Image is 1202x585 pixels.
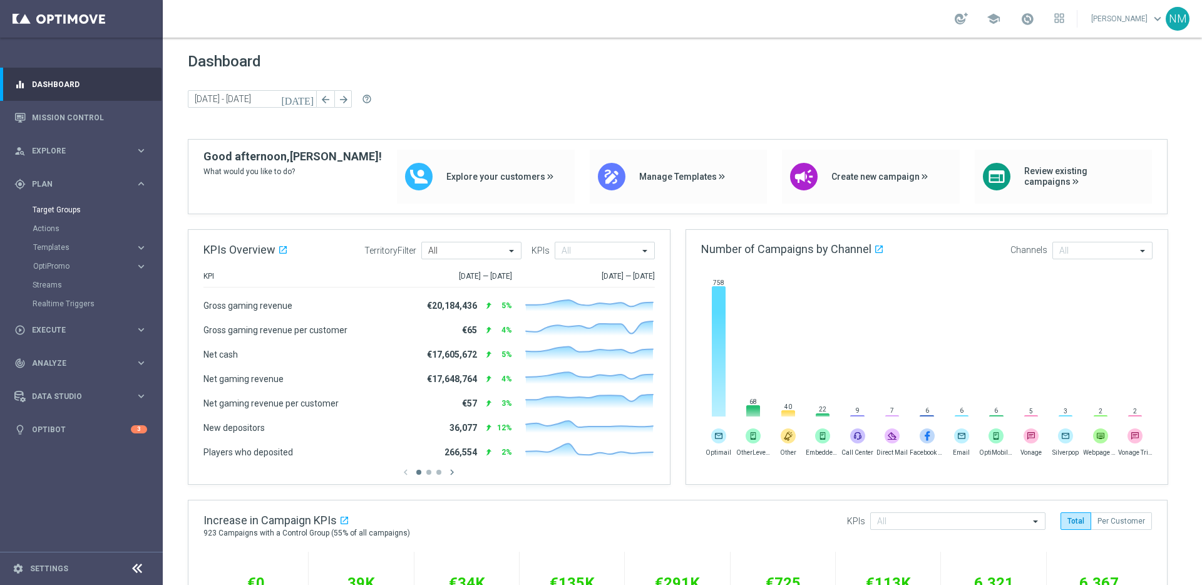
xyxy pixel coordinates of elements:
a: Dashboard [32,68,147,101]
i: keyboard_arrow_right [135,261,147,272]
div: Actions [33,219,162,238]
a: Settings [30,565,68,572]
a: Actions [33,224,130,234]
button: OptiPromo keyboard_arrow_right [33,261,148,271]
a: Realtime Triggers [33,299,130,309]
i: keyboard_arrow_right [135,324,147,336]
div: Target Groups [33,200,162,219]
div: Data Studio [14,391,135,402]
button: lightbulb Optibot 3 [14,425,148,435]
a: Optibot [32,413,131,446]
div: Execute [14,324,135,336]
i: person_search [14,145,26,157]
div: Realtime Triggers [33,294,162,313]
span: Execute [32,326,135,334]
div: OptiPromo [33,262,135,270]
i: settings [13,563,24,574]
a: Mission Control [32,101,147,134]
button: Mission Control [14,113,148,123]
button: track_changes Analyze keyboard_arrow_right [14,358,148,368]
button: play_circle_outline Execute keyboard_arrow_right [14,325,148,335]
a: Target Groups [33,205,130,215]
i: keyboard_arrow_right [135,357,147,369]
div: Templates [33,244,135,251]
a: Streams [33,280,130,290]
div: Optibot [14,413,147,446]
span: Data Studio [32,393,135,400]
button: gps_fixed Plan keyboard_arrow_right [14,179,148,189]
div: Explore [14,145,135,157]
i: track_changes [14,358,26,369]
div: Mission Control [14,101,147,134]
button: Data Studio keyboard_arrow_right [14,391,148,401]
i: play_circle_outline [14,324,26,336]
div: NM [1166,7,1189,31]
span: Templates [33,244,123,251]
span: Explore [32,147,135,155]
span: school [987,12,1000,26]
div: 3 [131,425,147,433]
i: keyboard_arrow_right [135,145,147,157]
span: Plan [32,180,135,188]
i: lightbulb [14,424,26,435]
span: OptiPromo [33,262,123,270]
span: keyboard_arrow_down [1151,12,1164,26]
div: Templates [33,238,162,257]
div: Streams [33,276,162,294]
div: OptiPromo [33,257,162,276]
i: equalizer [14,79,26,90]
i: keyboard_arrow_right [135,178,147,190]
div: Analyze [14,358,135,369]
div: Dashboard [14,68,147,101]
i: keyboard_arrow_right [135,242,147,254]
div: Plan [14,179,135,190]
span: Analyze [32,360,135,367]
a: [PERSON_NAME]keyboard_arrow_down [1090,9,1166,28]
button: equalizer Dashboard [14,80,148,90]
i: gps_fixed [14,179,26,190]
button: Templates keyboard_arrow_right [33,242,148,252]
button: person_search Explore keyboard_arrow_right [14,146,148,156]
i: keyboard_arrow_right [135,390,147,402]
